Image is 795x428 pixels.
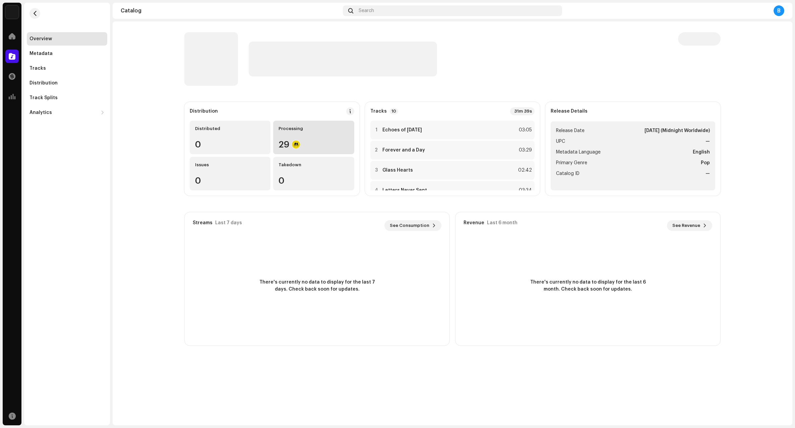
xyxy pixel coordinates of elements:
[517,166,532,174] div: 02:42
[29,80,58,86] div: Distribution
[556,170,579,178] span: Catalog ID
[693,148,710,156] strong: English
[29,110,52,115] div: Analytics
[706,137,710,145] strong: —
[487,220,517,226] div: Last 6 month
[384,220,441,231] button: See Consumption
[382,147,425,153] strong: Forever and a Day
[556,137,565,145] span: UPC
[5,5,19,19] img: 1c16f3de-5afb-4452-805d-3f3454e20b1b
[121,8,340,13] div: Catalog
[190,109,218,114] div: Distribution
[382,188,427,193] strong: Letters Never Sent
[645,127,710,135] strong: [DATE] (Midnight Worldwide)
[27,106,107,119] re-m-nav-dropdown: Analytics
[382,127,422,133] strong: Echoes of [DATE]
[370,109,387,114] strong: Tracks
[29,36,52,42] div: Overview
[389,108,398,114] p-badge: 10
[195,162,265,168] div: Issues
[27,47,107,60] re-m-nav-item: Metadata
[701,159,710,167] strong: Pop
[672,219,700,232] span: See Revenue
[510,107,535,115] div: 31m 39s
[706,170,710,178] strong: —
[257,279,377,293] span: There's currently no data to display for the last 7 days. Check back soon for updates.
[556,159,587,167] span: Primary Genre
[556,148,601,156] span: Metadata Language
[517,146,532,154] div: 03:29
[359,8,374,13] span: Search
[29,66,46,71] div: Tracks
[27,91,107,105] re-m-nav-item: Track Splits
[27,32,107,46] re-m-nav-item: Overview
[279,126,349,131] div: Processing
[29,51,53,56] div: Metadata
[517,126,532,134] div: 03:05
[464,220,484,226] div: Revenue
[517,186,532,194] div: 03:34
[29,95,58,101] div: Track Splits
[774,5,784,16] div: B
[193,220,212,226] div: Streams
[390,219,429,232] span: See Consumption
[667,220,712,231] button: See Revenue
[27,76,107,90] re-m-nav-item: Distribution
[279,162,349,168] div: Takedown
[195,126,265,131] div: Distributed
[382,168,413,173] strong: Glass Hearts
[556,127,585,135] span: Release Date
[528,279,648,293] span: There's currently no data to display for the last 6 month. Check back soon for updates.
[215,220,242,226] div: Last 7 days
[27,62,107,75] re-m-nav-item: Tracks
[551,109,588,114] strong: Release Details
